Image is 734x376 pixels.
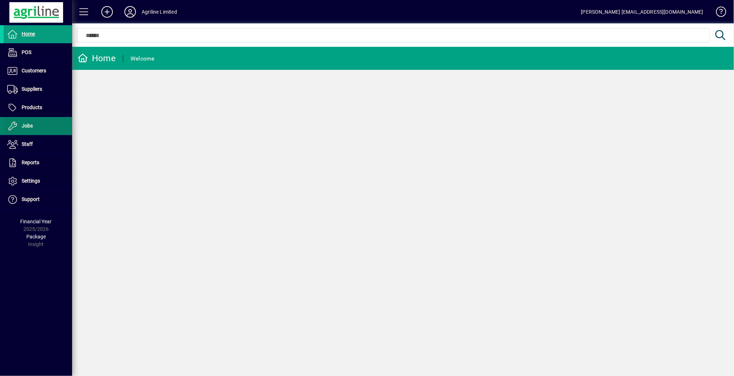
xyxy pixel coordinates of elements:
a: Support [4,191,72,209]
span: Products [22,104,42,110]
span: Settings [22,178,40,184]
span: Staff [22,141,33,147]
a: Suppliers [4,80,72,98]
span: Jobs [22,123,33,129]
button: Profile [119,5,142,18]
a: Customers [4,62,72,80]
span: Package [26,234,46,240]
a: Settings [4,172,72,190]
span: Financial Year [21,219,52,224]
div: Agriline Limited [142,6,177,18]
a: Products [4,99,72,117]
a: Staff [4,135,72,153]
span: Support [22,196,40,202]
div: [PERSON_NAME] [EMAIL_ADDRESS][DOMAIN_NAME] [581,6,703,18]
span: Reports [22,160,39,165]
span: Customers [22,68,46,73]
span: Home [22,31,35,37]
a: Reports [4,154,72,172]
button: Add [96,5,119,18]
a: Knowledge Base [711,1,725,25]
span: Suppliers [22,86,42,92]
a: Jobs [4,117,72,135]
span: POS [22,49,31,55]
div: Welcome [131,53,155,64]
div: Home [78,53,116,64]
a: POS [4,44,72,62]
